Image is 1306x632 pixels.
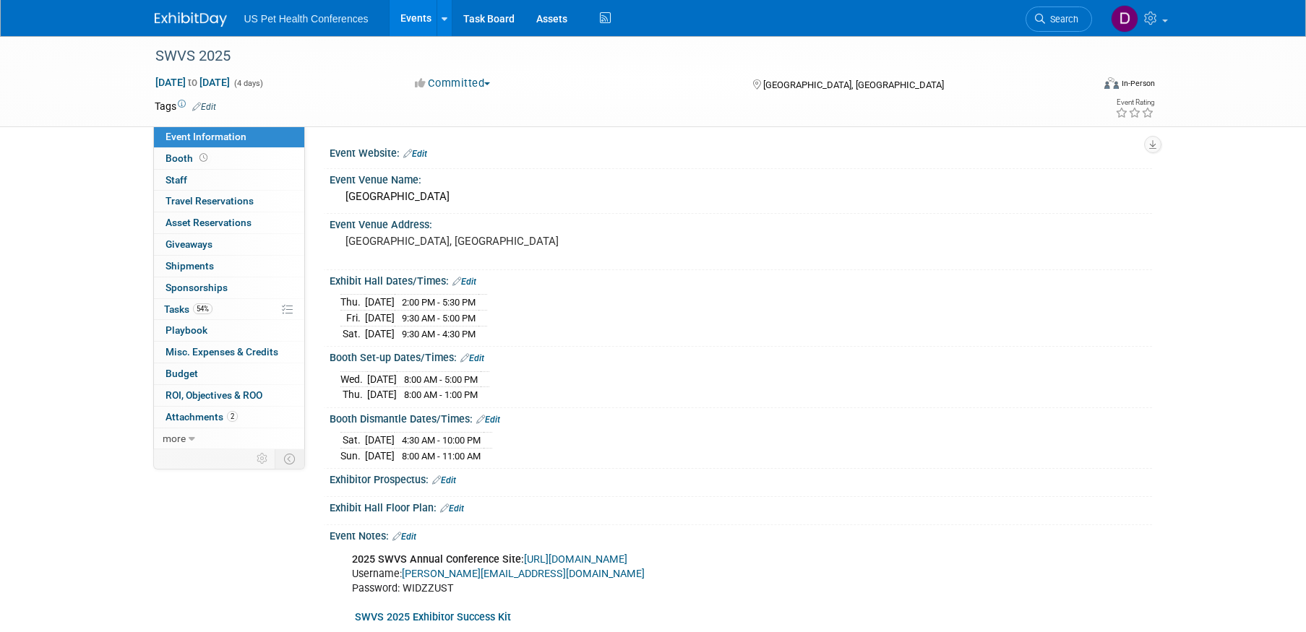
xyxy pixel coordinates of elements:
a: Edit [460,353,484,363]
a: Giveaways [154,234,304,255]
b: 2025 SWVS Annual Conference Site [352,553,521,566]
div: In-Person [1121,78,1155,89]
a: Shipments [154,256,304,277]
span: Playbook [166,324,207,336]
div: [GEOGRAPHIC_DATA] [340,186,1141,208]
a: Edit [192,102,216,112]
span: ROI, Objectives & ROO [166,389,262,401]
a: SWVS 2025 Exhibitor Success Kit [355,611,511,623]
span: more [163,433,186,444]
span: 2 [227,411,238,422]
td: Sat. [340,433,365,449]
div: Booth Dismantle Dates/Times: [330,408,1152,427]
td: Fri. [340,311,365,326]
span: Tasks [164,303,212,315]
span: 9:30 AM - 5:00 PM [402,313,476,324]
div: Event Notes: [330,525,1152,544]
a: [PERSON_NAME][EMAIL_ADDRESS][DOMAIN_NAME] [402,568,645,580]
button: Committed [410,76,496,91]
td: Thu. [340,387,367,402]
div: Exhibit Hall Dates/Times: [330,270,1152,289]
b: : [521,553,524,566]
a: [URL][DOMAIN_NAME] [524,553,627,566]
span: 8:00 AM - 11:00 AM [402,451,481,462]
a: Misc. Expenses & Credits [154,342,304,363]
span: 2:00 PM - 5:30 PM [402,297,476,308]
span: Event Information [166,131,246,142]
td: Sat. [340,326,365,341]
a: more [154,428,304,449]
span: Misc. Expenses & Credits [166,346,278,358]
a: Edit [403,149,427,159]
div: SWVS 2025 [150,43,1070,69]
span: 8:00 AM - 5:00 PM [404,374,478,385]
span: 4:30 AM - 10:00 PM [402,435,481,446]
img: Debra Smith [1111,5,1138,33]
a: Edit [432,475,456,485]
span: Attachments [166,411,238,423]
a: Budget [154,363,304,384]
td: Toggle Event Tabs [275,449,304,468]
td: Wed. [340,371,367,387]
td: Personalize Event Tab Strip [250,449,275,468]
span: US Pet Health Conferences [244,13,369,25]
a: Search [1026,7,1092,32]
td: [DATE] [365,311,395,326]
td: [DATE] [367,387,397,402]
pre: [GEOGRAPHIC_DATA], [GEOGRAPHIC_DATA] [345,235,656,248]
span: [GEOGRAPHIC_DATA], [GEOGRAPHIC_DATA] [763,79,944,90]
span: Booth not reserved yet [197,152,210,163]
td: [DATE] [367,371,397,387]
span: Sponsorships [166,282,228,293]
span: Shipments [166,260,214,272]
span: Staff [166,174,187,186]
td: Sun. [340,448,365,463]
td: [DATE] [365,326,395,341]
a: ROI, Objectives & ROO [154,385,304,406]
div: Exhibit Hall Floor Plan: [330,497,1152,516]
a: Tasks54% [154,299,304,320]
td: Thu. [340,295,365,311]
span: Budget [166,368,198,379]
a: Booth [154,148,304,169]
div: Event Website: [330,142,1152,161]
span: (4 days) [233,79,263,88]
span: Asset Reservations [166,217,252,228]
td: [DATE] [365,433,395,449]
a: Edit [392,532,416,542]
a: Asset Reservations [154,212,304,233]
a: Edit [452,277,476,287]
img: ExhibitDay [155,12,227,27]
span: Search [1045,14,1078,25]
a: Edit [440,503,464,514]
a: Edit [476,415,500,425]
a: Attachments2 [154,407,304,428]
div: Booth Set-up Dates/Times: [330,347,1152,365]
td: Tags [155,99,216,113]
span: Giveaways [166,238,212,250]
a: Playbook [154,320,304,341]
div: Event Rating [1115,99,1154,106]
div: Event Venue Name: [330,169,1152,187]
span: 54% [193,303,212,314]
span: Travel Reservations [166,195,254,207]
div: Event Venue Address: [330,214,1152,232]
div: Event Format [1007,75,1156,97]
span: 8:00 AM - 1:00 PM [404,389,478,400]
span: [DATE] [DATE] [155,76,231,89]
a: Staff [154,170,304,191]
a: Sponsorships [154,277,304,298]
span: 9:30 AM - 4:30 PM [402,329,476,339]
img: Format-Inperson.png [1104,77,1119,89]
td: [DATE] [365,295,395,311]
a: Event Information [154,126,304,147]
div: Exhibitor Prospectus: [330,469,1152,488]
td: [DATE] [365,448,395,463]
span: to [186,77,199,88]
span: Booth [166,152,210,164]
a: Travel Reservations [154,191,304,212]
